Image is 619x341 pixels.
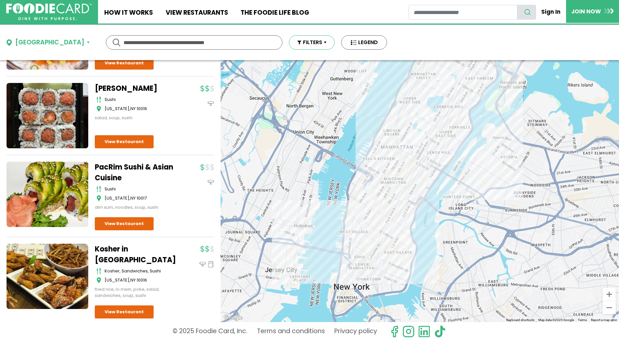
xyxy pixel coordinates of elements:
[96,106,101,112] img: map_icon.svg
[173,325,247,338] p: © 2025 Foodie Card, Inc.
[96,277,101,284] img: map_icon.svg
[105,195,129,201] span: [US_STATE]
[341,35,387,50] button: LEGEND
[105,268,176,274] div: kosher, sandwiches, sushi
[96,195,101,202] img: map_icon.svg
[578,318,587,322] a: Terms
[603,301,616,314] button: Zoom out
[95,204,176,211] div: dim sum, noodles, soup, sushi
[105,195,176,202] div: ,
[15,38,84,47] div: [GEOGRAPHIC_DATA]
[222,314,244,322] img: Google
[199,261,206,268] img: dinein_icon.svg
[130,195,136,201] span: NY
[95,305,154,318] a: View Restaurant
[105,186,176,192] div: sushi
[105,277,129,283] span: [US_STATE]
[591,318,617,322] a: Report a map error
[418,325,430,338] img: linkedin.svg
[137,195,147,201] span: 10017
[137,106,147,112] span: 10016
[208,261,214,268] img: pickup_icon.svg
[95,286,176,299] div: fried rice, lo mein, poke, salad, sandwiches, soup, sushi
[208,100,214,107] img: dinein_icon.svg
[95,83,176,94] a: [PERSON_NAME]
[105,96,176,103] div: sushi
[257,325,325,338] a: Terms and conditions
[434,325,446,338] img: tiktok.svg
[95,217,154,230] a: View Restaurant
[95,244,176,265] a: Kosher in [GEOGRAPHIC_DATA]
[334,325,377,338] a: Privacy policy
[105,106,129,112] span: [US_STATE]
[517,5,536,20] button: search
[538,318,574,322] span: Map data ©2025 Google
[95,162,176,183] a: PacRim Sushi & Asian Cuisine
[222,314,244,322] a: Open this area in Google Maps (opens a new window)
[137,277,147,283] span: 10016
[95,135,154,148] a: View Restaurant
[7,38,90,47] button: [GEOGRAPHIC_DATA]
[130,106,136,112] span: NY
[95,57,154,70] a: View Restaurant
[96,96,101,103] img: cutlery_icon.svg
[409,5,517,20] input: restaurant search
[96,186,101,192] img: cutlery_icon.svg
[95,115,176,121] div: salad, soup, sushi
[130,277,136,283] span: NY
[603,288,616,301] button: Zoom in
[6,3,92,21] img: FoodieCard; Eat, Drink, Save, Donate
[208,179,214,186] img: dinein_icon.svg
[105,277,176,284] div: ,
[536,5,566,19] a: Sign In
[289,35,335,50] button: FILTERS
[388,325,401,338] svg: check us out on facebook
[96,268,101,274] img: cutlery_icon.svg
[506,318,534,322] button: Keyboard shortcuts
[105,106,176,112] div: ,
